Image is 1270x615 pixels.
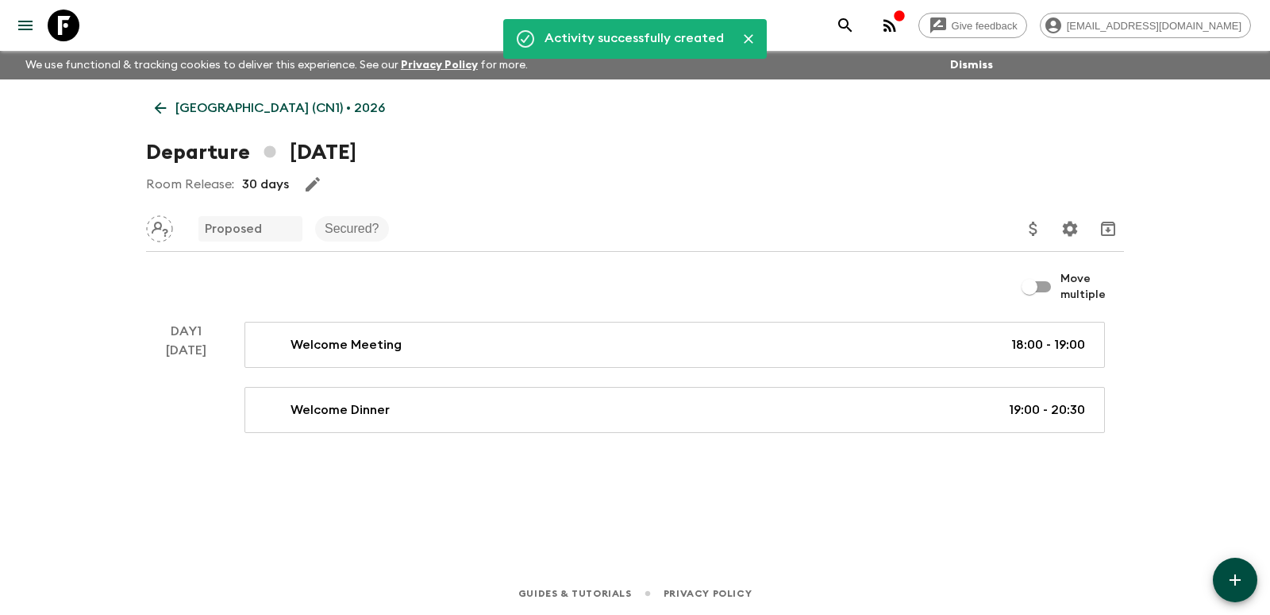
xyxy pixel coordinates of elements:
[1060,271,1124,303] span: Move multiple
[205,219,262,238] p: Proposed
[325,219,379,238] p: Secured?
[166,341,206,433] div: [DATE]
[1054,213,1086,245] button: Settings
[315,216,389,242] div: Secured?
[146,220,173,233] span: Assign pack leader
[545,24,724,54] div: Activity successfully created
[1092,213,1124,245] button: Archive (Completed, Cancelled or Unsynced Departures only)
[244,387,1105,433] a: Welcome Dinner19:00 - 20:30
[291,335,402,354] p: Welcome Meeting
[244,322,1105,368] a: Welcome Meeting18:00 - 19:00
[737,27,760,51] button: Close
[146,175,234,194] p: Room Release:
[829,10,861,41] button: search adventures
[1040,13,1251,38] div: [EMAIL_ADDRESS][DOMAIN_NAME]
[1011,335,1085,354] p: 18:00 - 19:00
[401,60,478,71] a: Privacy Policy
[242,175,289,194] p: 30 days
[146,92,394,124] a: [GEOGRAPHIC_DATA] (CN1) • 2026
[146,137,356,168] h1: Departure [DATE]
[1018,213,1049,245] button: Update Price, Early Bird Discount and Costs
[946,54,997,76] button: Dismiss
[291,400,390,420] p: Welcome Dinner
[518,585,632,602] a: Guides & Tutorials
[918,13,1027,38] a: Give feedback
[1058,20,1250,32] span: [EMAIL_ADDRESS][DOMAIN_NAME]
[1009,400,1085,420] p: 19:00 - 20:30
[10,10,41,41] button: menu
[175,99,385,118] p: [GEOGRAPHIC_DATA] (CN1) • 2026
[664,585,752,602] a: Privacy Policy
[146,322,225,341] p: Day 1
[943,20,1026,32] span: Give feedback
[19,51,534,79] p: We use functional & tracking cookies to deliver this experience. See our for more.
